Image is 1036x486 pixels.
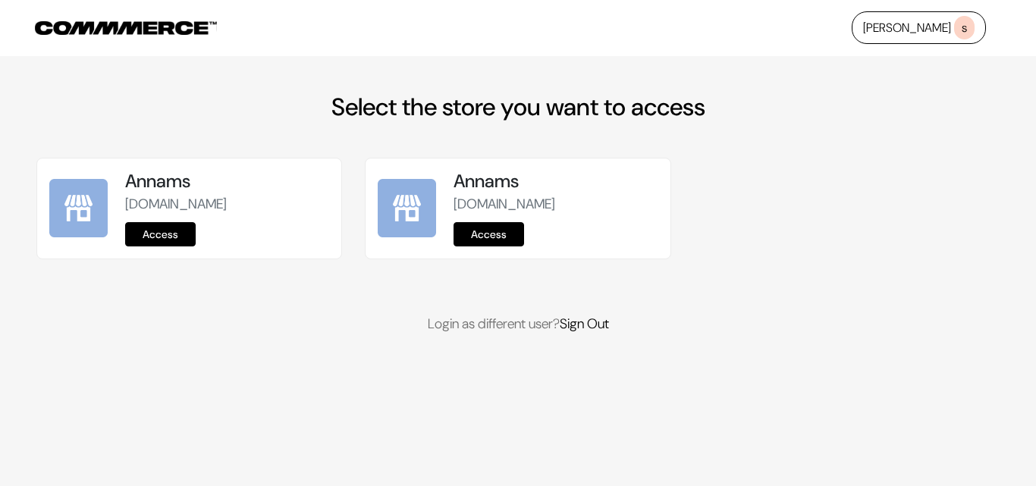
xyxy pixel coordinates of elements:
[35,21,217,35] img: COMMMERCE
[454,171,658,193] h5: Annams
[36,314,1000,334] p: Login as different user?
[125,194,329,215] p: [DOMAIN_NAME]
[49,179,108,237] img: Annams
[852,11,986,44] a: [PERSON_NAME]s
[36,92,1000,121] h2: Select the store you want to access
[125,222,196,246] a: Access
[454,222,524,246] a: Access
[954,16,975,39] span: s
[125,171,329,193] h5: Annams
[454,194,658,215] p: [DOMAIN_NAME]
[378,179,436,237] img: Annams
[560,315,609,333] a: Sign Out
